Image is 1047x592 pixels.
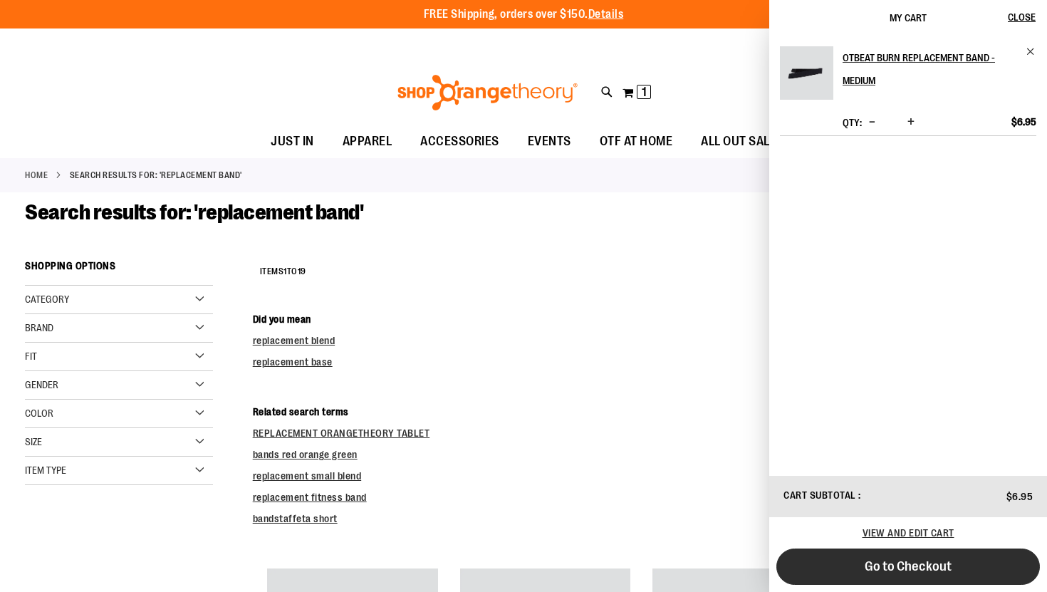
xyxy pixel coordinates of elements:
strong: Shopping Options [25,254,213,286]
a: View and edit cart [863,527,954,539]
button: Go to Checkout [776,549,1040,585]
a: Home [25,169,48,182]
span: Cart Subtotal [783,489,856,501]
h2: Items to [260,261,306,283]
span: JUST IN [271,125,314,157]
span: $6.95 [1006,491,1033,502]
span: Close [1008,11,1036,23]
a: OTBEAT BURN REPLACEMENT BAND - MEDIUM [780,46,833,109]
a: replacement blend [253,335,335,346]
span: OTF AT HOME [600,125,673,157]
img: Shop Orangetheory [395,75,580,110]
span: Brand [25,322,53,333]
button: Increase product quantity [904,115,918,130]
span: Fit [25,350,37,362]
span: My Cart [890,12,927,24]
span: Color [25,407,53,419]
label: Qty [843,117,862,128]
span: Item Type [25,464,66,476]
span: ACCESSORIES [420,125,499,157]
span: 19 [298,266,306,276]
strong: Search results for: 'replacement band' [70,169,242,182]
span: 1 [283,266,287,276]
a: Details [588,8,624,21]
span: APPAREL [343,125,392,157]
a: REPLACEMENT ORANGETHEORY TABLET [253,427,430,439]
a: replacement fitness band [253,492,367,503]
dt: Related search terms [253,405,1022,419]
li: Product [780,46,1036,136]
a: replacement base [253,356,333,368]
a: replacement small blend [253,470,362,482]
a: bands red orange green [253,449,358,460]
a: Remove item [1026,46,1036,57]
a: OTBEAT BURN REPLACEMENT BAND - MEDIUM [843,46,1036,92]
span: Gender [25,379,58,390]
span: Category [25,294,69,305]
span: Go to Checkout [865,559,952,574]
span: 1 [642,85,647,99]
span: $6.95 [1011,115,1036,128]
button: Decrease product quantity [865,115,879,130]
a: bandstaffeta short [253,513,338,524]
h2: OTBEAT BURN REPLACEMENT BAND - MEDIUM [843,46,1017,92]
span: ALL OUT SALE [701,125,776,157]
span: Search results for: 'replacement band' [25,200,363,224]
img: OTBEAT BURN REPLACEMENT BAND - MEDIUM [780,46,833,100]
span: Size [25,436,42,447]
dt: Did you mean [253,312,1022,326]
span: EVENTS [528,125,571,157]
p: FREE Shipping, orders over $150. [424,6,624,23]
